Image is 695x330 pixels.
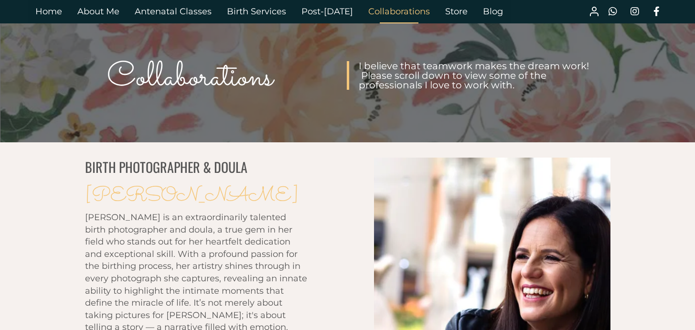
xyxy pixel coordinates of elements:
span: BIRTH PHOTOGRAPHER & DOULA [85,157,247,177]
span: [PERSON_NAME] [85,182,299,211]
span: Collaborations [107,53,273,103]
span: I believe that teamwork makes the dream work! Please scroll down to view some of the professional... [359,60,591,91]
